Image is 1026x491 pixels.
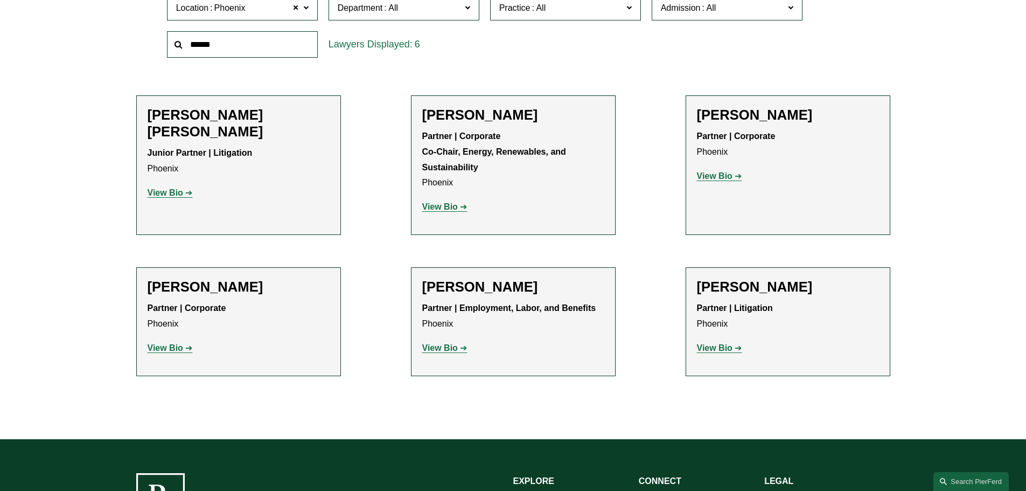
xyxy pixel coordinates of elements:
[661,3,701,12] span: Admission
[148,148,253,157] strong: Junior Partner | Litigation
[422,343,458,352] strong: View Bio
[697,303,773,313] strong: Partner | Litigation
[148,303,226,313] strong: Partner | Corporate
[422,301,604,332] p: Phoenix
[422,147,569,172] strong: Co-Chair, Energy, Renewables, and Sustainability
[422,132,501,141] strong: Partner | Corporate
[148,343,183,352] strong: View Bio
[499,3,531,12] span: Practice
[697,343,742,352] a: View Bio
[148,146,330,177] p: Phoenix
[422,129,604,191] p: Phoenix
[697,301,879,332] p: Phoenix
[697,279,879,295] h2: [PERSON_NAME]
[176,3,209,12] span: Location
[415,39,420,50] span: 6
[422,279,604,295] h2: [PERSON_NAME]
[422,303,596,313] strong: Partner | Employment, Labor, and Benefits
[148,107,330,140] h2: [PERSON_NAME] [PERSON_NAME]
[422,107,604,123] h2: [PERSON_NAME]
[148,343,193,352] a: View Bio
[338,3,383,12] span: Department
[697,132,776,141] strong: Partner | Corporate
[148,279,330,295] h2: [PERSON_NAME]
[422,343,467,352] a: View Bio
[422,202,458,211] strong: View Bio
[697,343,732,352] strong: View Bio
[148,188,183,197] strong: View Bio
[933,472,1009,491] a: Search this site
[513,476,554,486] strong: EXPLORE
[697,107,879,123] h2: [PERSON_NAME]
[148,301,330,332] p: Phoenix
[697,171,742,181] a: View Bio
[697,129,879,160] p: Phoenix
[639,476,681,486] strong: CONNECT
[764,476,793,486] strong: LEGAL
[148,188,193,197] a: View Bio
[214,1,246,15] span: Phoenix
[422,202,467,211] a: View Bio
[697,171,732,181] strong: View Bio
